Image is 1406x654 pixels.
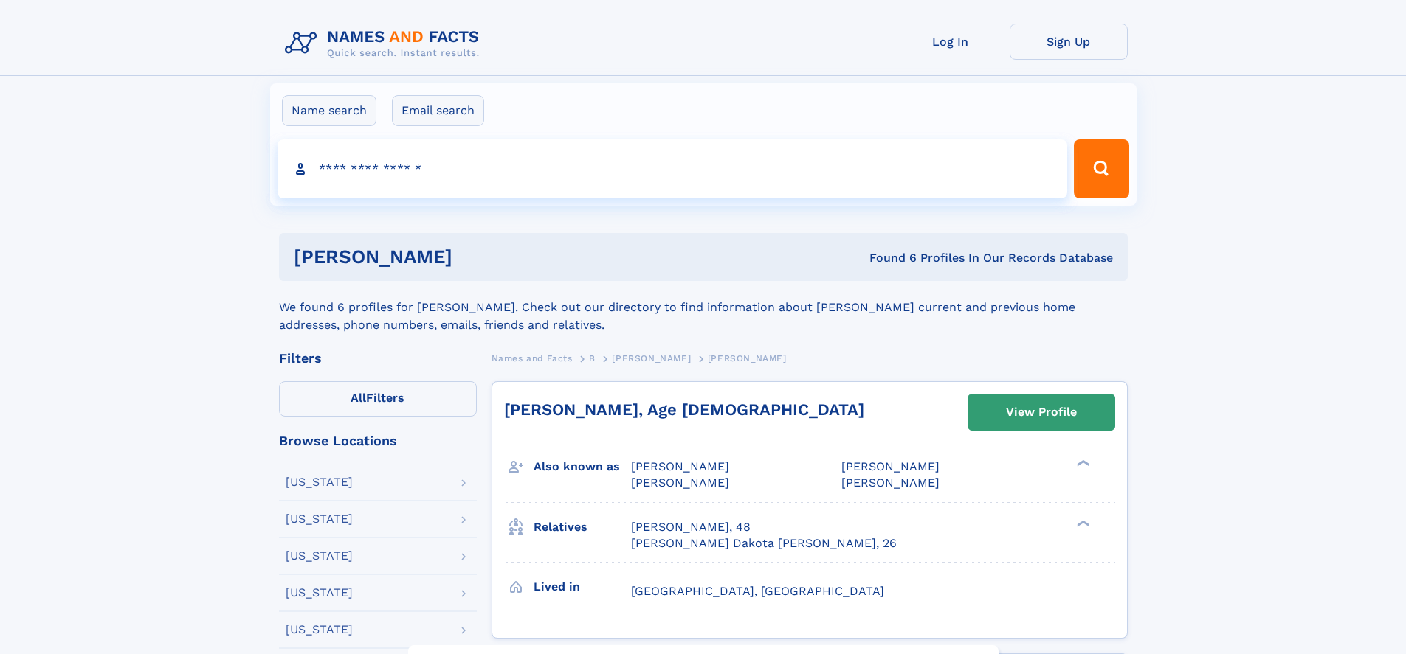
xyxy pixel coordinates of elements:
[279,434,477,448] div: Browse Locations
[1006,395,1077,429] div: View Profile
[504,400,864,419] a: [PERSON_NAME], Age [DEMOGRAPHIC_DATA]
[286,550,353,562] div: [US_STATE]
[631,459,729,473] span: [PERSON_NAME]
[661,250,1113,266] div: Found 6 Profiles In Our Records Database
[286,476,353,488] div: [US_STATE]
[1074,139,1128,198] button: Search Button
[612,353,691,363] span: [PERSON_NAME]
[589,349,596,367] a: B
[892,24,1010,60] a: Log In
[279,24,492,63] img: Logo Names and Facts
[612,349,691,367] a: [PERSON_NAME]
[294,248,661,266] h1: [PERSON_NAME]
[278,139,1068,198] input: search input
[968,394,1114,430] a: View Profile
[631,519,751,535] a: [PERSON_NAME], 48
[279,381,477,417] label: Filters
[708,353,787,363] span: [PERSON_NAME]
[392,95,484,126] label: Email search
[841,476,940,490] span: [PERSON_NAME]
[279,281,1128,334] div: We found 6 profiles for [PERSON_NAME]. Check out our directory to find information about [PERSON_...
[351,391,366,405] span: All
[282,95,376,126] label: Name search
[589,353,596,363] span: B
[1073,518,1091,528] div: ❯
[1010,24,1128,60] a: Sign Up
[1073,459,1091,468] div: ❯
[534,515,631,540] h3: Relatives
[841,459,940,473] span: [PERSON_NAME]
[534,454,631,479] h3: Also known as
[286,513,353,525] div: [US_STATE]
[279,352,477,365] div: Filters
[631,584,884,598] span: [GEOGRAPHIC_DATA], [GEOGRAPHIC_DATA]
[631,535,897,552] a: [PERSON_NAME] Dakota [PERSON_NAME], 26
[286,587,353,599] div: [US_STATE]
[631,476,729,490] span: [PERSON_NAME]
[492,349,573,367] a: Names and Facts
[286,624,353,636] div: [US_STATE]
[534,574,631,599] h3: Lived in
